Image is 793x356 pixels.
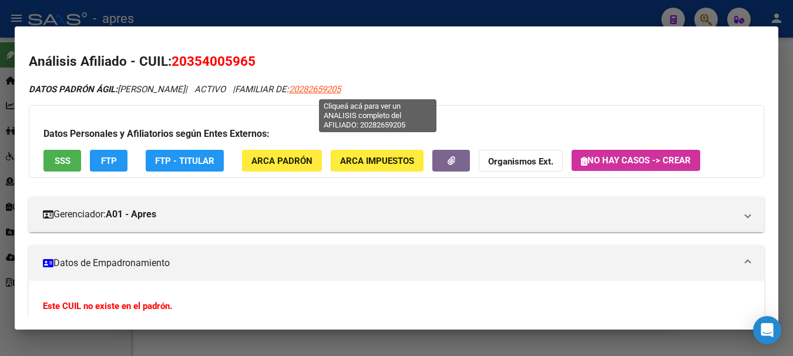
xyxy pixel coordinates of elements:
button: FTP - Titular [146,150,224,172]
button: ARCA Impuestos [331,150,424,172]
span: FAMILIAR DE: [235,84,341,95]
span: 20354005965 [172,53,256,69]
mat-expansion-panel-header: Gerenciador:A01 - Apres [29,197,764,232]
strong: DATOS PADRÓN ÁGIL: [29,84,117,95]
strong: Organismos Ext. [488,156,553,167]
span: SSS [55,156,70,166]
h3: Datos Personales y Afiliatorios según Entes Externos: [43,127,750,141]
mat-expansion-panel-header: Datos de Empadronamiento [29,246,764,281]
span: FTP [101,156,117,166]
i: | ACTIVO | [29,84,341,95]
span: ARCA Impuestos [340,156,414,166]
span: 20282659205 [289,84,341,95]
button: FTP [90,150,127,172]
span: [PERSON_NAME] [29,84,185,95]
mat-panel-title: Datos de Empadronamiento [43,256,736,270]
div: Open Intercom Messenger [753,316,781,344]
span: FTP - Titular [155,156,214,166]
button: SSS [43,150,81,172]
mat-panel-title: Gerenciador: [43,207,736,221]
button: No hay casos -> Crear [572,150,700,171]
span: No hay casos -> Crear [581,155,691,166]
button: ARCA Padrón [242,150,322,172]
strong: A01 - Apres [106,207,156,221]
h2: Análisis Afiliado - CUIL: [29,52,764,72]
button: Organismos Ext. [479,150,563,172]
span: ARCA Padrón [251,156,313,166]
strong: Este CUIL no existe en el padrón. [43,301,172,311]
